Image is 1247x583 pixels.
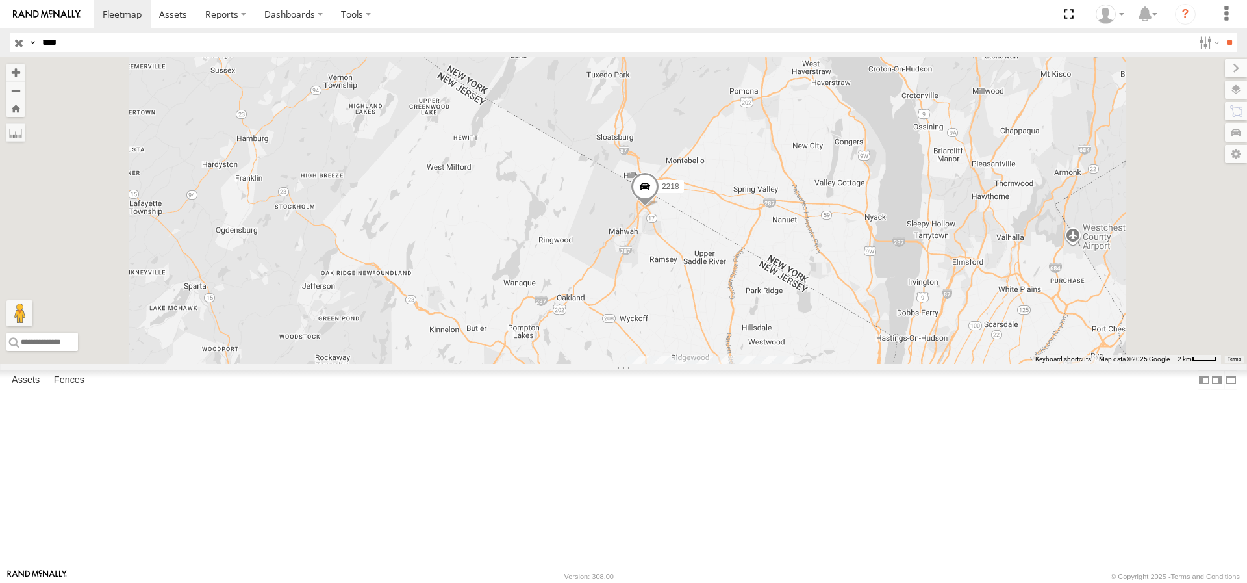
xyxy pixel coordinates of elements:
[6,99,25,117] button: Zoom Home
[662,182,679,191] span: 2218
[1091,5,1129,24] div: Thomas Ward
[1228,357,1241,362] a: Terms (opens in new tab)
[6,123,25,142] label: Measure
[6,300,32,326] button: Drag Pegman onto the map to open Street View
[1099,356,1170,363] span: Map data ©2025 Google
[1171,573,1240,580] a: Terms and Conditions
[1175,4,1196,25] i: ?
[1211,370,1224,389] label: Dock Summary Table to the Right
[1174,355,1221,364] button: Map Scale: 2 km per 35 pixels
[1198,370,1211,389] label: Dock Summary Table to the Left
[5,371,46,389] label: Assets
[1178,356,1192,363] span: 2 km
[1225,145,1247,163] label: Map Settings
[564,573,614,580] div: Version: 308.00
[27,33,38,52] label: Search Query
[7,570,67,583] a: Visit our Website
[13,10,81,19] img: rand-logo.svg
[6,81,25,99] button: Zoom out
[1224,370,1237,389] label: Hide Summary Table
[47,371,91,389] label: Fences
[1111,573,1240,580] div: © Copyright 2025 -
[1194,33,1222,52] label: Search Filter Options
[6,64,25,81] button: Zoom in
[1035,355,1091,364] button: Keyboard shortcuts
